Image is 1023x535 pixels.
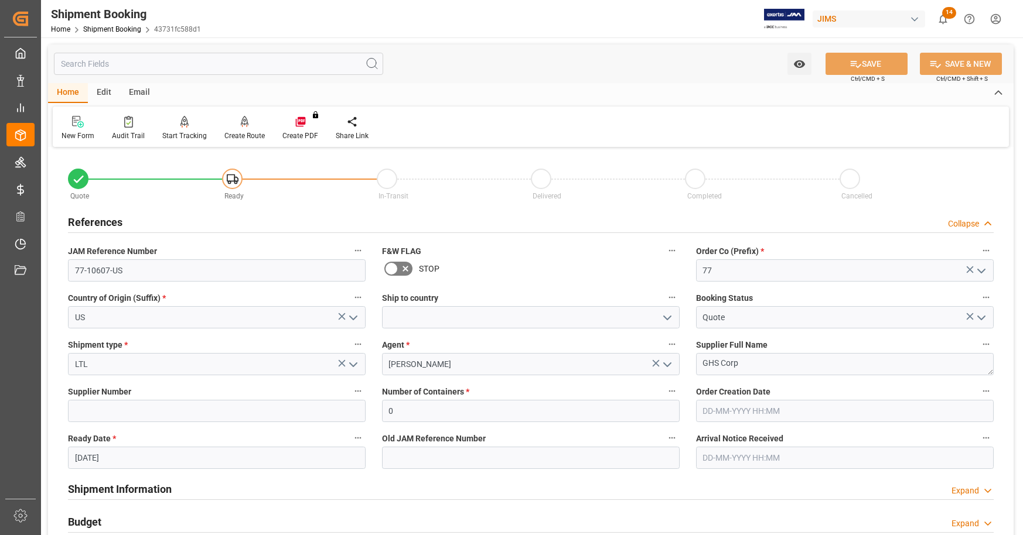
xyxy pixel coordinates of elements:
[978,337,994,352] button: Supplier Full Name
[764,9,804,29] img: Exertis%20JAM%20-%20Email%20Logo.jpg_1722504956.jpg
[350,290,366,305] button: Country of Origin (Suffix) *
[664,383,680,399] button: Number of Containers *
[696,447,994,469] input: DD-MM-YYYY HH:MM
[696,353,994,375] textarea: GHS Corp
[696,339,768,351] span: Supplier Full Name
[696,245,764,258] span: Order Co (Prefix)
[533,192,561,200] span: Delivered
[841,192,872,200] span: Cancelled
[336,131,369,141] div: Share Link
[952,517,979,530] div: Expand
[343,308,361,327] button: open menu
[971,262,989,280] button: open menu
[826,53,908,75] button: SAVE
[68,447,366,469] input: DD-MM-YYYY
[120,83,159,103] div: Email
[948,218,979,230] div: Collapse
[382,339,410,351] span: Agent
[978,383,994,399] button: Order Creation Date
[696,433,783,445] span: Arrival Notice Received
[930,6,956,32] button: show 14 new notifications
[112,131,145,141] div: Audit Trail
[68,433,116,445] span: Ready Date
[687,192,722,200] span: Completed
[696,386,770,398] span: Order Creation Date
[350,337,366,352] button: Shipment type *
[851,74,885,83] span: Ctrl/CMD + S
[51,5,201,23] div: Shipment Booking
[70,192,89,200] span: Quote
[62,131,94,141] div: New Form
[382,292,438,304] span: Ship to country
[657,355,675,373] button: open menu
[68,339,128,351] span: Shipment type
[657,308,675,327] button: open menu
[54,53,383,75] input: Search Fields
[920,53,1002,75] button: SAVE & NEW
[68,214,122,230] h2: References
[419,263,439,275] span: STOP
[48,83,88,103] div: Home
[813,11,925,28] div: JIMS
[51,25,70,33] a: Home
[936,74,988,83] span: Ctrl/CMD + Shift + S
[83,25,141,33] a: Shipment Booking
[224,131,265,141] div: Create Route
[978,243,994,258] button: Order Co (Prefix) *
[382,245,421,258] span: F&W FLAG
[382,433,486,445] span: Old JAM Reference Number
[378,192,408,200] span: In-Transit
[68,306,366,328] input: Type to search/select
[224,192,244,200] span: Ready
[664,337,680,352] button: Agent *
[696,400,994,422] input: DD-MM-YYYY HH:MM
[664,290,680,305] button: Ship to country
[978,290,994,305] button: Booking Status
[978,430,994,445] button: Arrival Notice Received
[350,243,366,258] button: JAM Reference Number
[350,430,366,445] button: Ready Date *
[350,383,366,399] button: Supplier Number
[68,514,101,530] h2: Budget
[787,53,811,75] button: open menu
[696,292,753,304] span: Booking Status
[382,386,469,398] span: Number of Containers
[813,8,930,30] button: JIMS
[68,292,166,304] span: Country of Origin (Suffix)
[971,308,989,327] button: open menu
[162,131,207,141] div: Start Tracking
[664,243,680,258] button: F&W FLAG
[942,7,956,19] span: 14
[343,355,361,373] button: open menu
[952,485,979,497] div: Expand
[956,6,983,32] button: Help Center
[88,83,120,103] div: Edit
[68,386,131,398] span: Supplier Number
[68,245,157,258] span: JAM Reference Number
[664,430,680,445] button: Old JAM Reference Number
[68,481,172,497] h2: Shipment Information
